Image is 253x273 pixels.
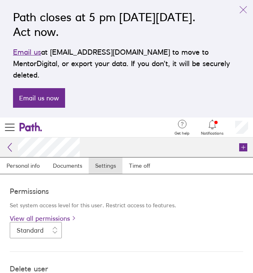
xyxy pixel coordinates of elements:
[17,226,44,234] span: Standard
[10,187,176,196] h4: Permissions
[13,10,240,39] h2: Path closes at 5 pm [DATE][DATE]. Act now.
[10,215,176,222] a: View all permissions
[13,48,41,56] a: Email us
[13,88,65,108] a: Email us now
[46,158,89,174] a: Documents
[174,131,190,136] span: Get help
[10,202,176,209] p: Set system access level for this user. Restrict access to features.
[13,47,240,81] p: at [EMAIL_ADDRESS][DOMAIN_NAME] to move to MentorDigital, or export your data. If you don’t, it w...
[10,222,62,238] button: Standard
[201,119,224,136] a: Notifications
[89,158,122,174] a: Settings
[122,158,157,174] a: Time off
[201,131,224,136] span: Notifications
